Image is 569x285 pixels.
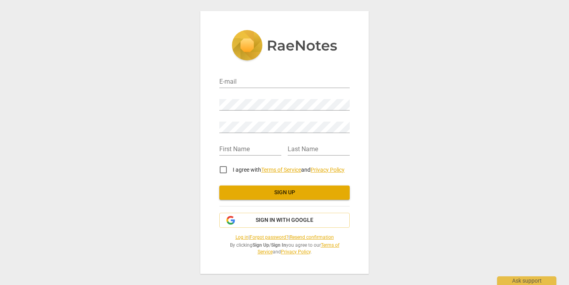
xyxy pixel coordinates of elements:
a: Resend confirmation [290,234,334,240]
span: Sign up [226,189,343,197]
a: Privacy Policy [311,167,345,173]
div: Ask support [497,276,556,285]
b: Sign In [271,242,286,248]
a: Forgot password? [250,234,288,240]
img: 5ac2273c67554f335776073100b6d88f.svg [232,30,337,62]
a: Terms of Service [261,167,301,173]
b: Sign Up [252,242,269,248]
button: Sign in with Google [219,213,350,228]
a: Log in [236,234,249,240]
span: I agree with and [233,167,345,173]
span: | | [219,234,350,241]
button: Sign up [219,186,350,200]
a: Terms of Service [258,242,339,255]
a: Privacy Policy [281,249,311,255]
span: Sign in with Google [256,216,313,224]
span: By clicking / you agree to our and . [219,242,350,255]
